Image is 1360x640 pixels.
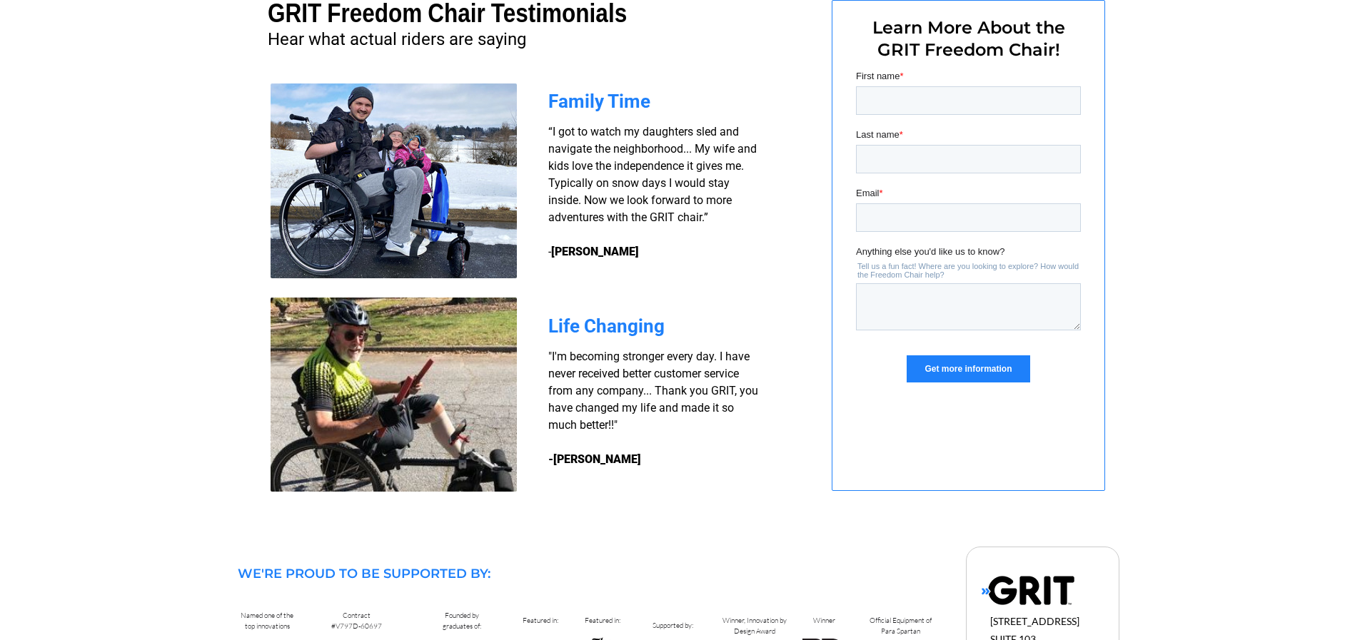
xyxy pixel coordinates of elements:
span: “I got to watch my daughters sled and navigate the neighborhood... My wife and kids love the inde... [548,125,757,258]
span: WE'RE PROUD TO BE SUPPORTED BY: [238,566,490,581]
span: [STREET_ADDRESS] [990,615,1079,627]
span: "I'm becoming stronger every day. I have never received better customer service from any company.... [548,350,758,432]
span: Contract #V797D-60697 [331,611,382,631]
span: Winner, Innovation by Design Award [722,616,787,636]
span: Supported by: [653,621,693,630]
span: Featured in: [585,616,620,625]
span: Official Equipment of Para Spartan [870,616,932,636]
span: Life Changing [548,315,665,337]
strong: [PERSON_NAME] [551,245,639,258]
span: Founded by graduates of: [443,611,481,631]
span: Winner [813,616,835,625]
span: Hear what actual riders are saying [268,29,526,49]
span: Featured in: [523,616,558,625]
iframe: Form 0 [856,69,1081,395]
span: Named one of the top innovations [241,611,293,631]
span: Learn More About the GRIT Freedom Chair! [872,17,1065,60]
strong: -[PERSON_NAME] [548,452,641,466]
span: Family Time [548,91,650,112]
